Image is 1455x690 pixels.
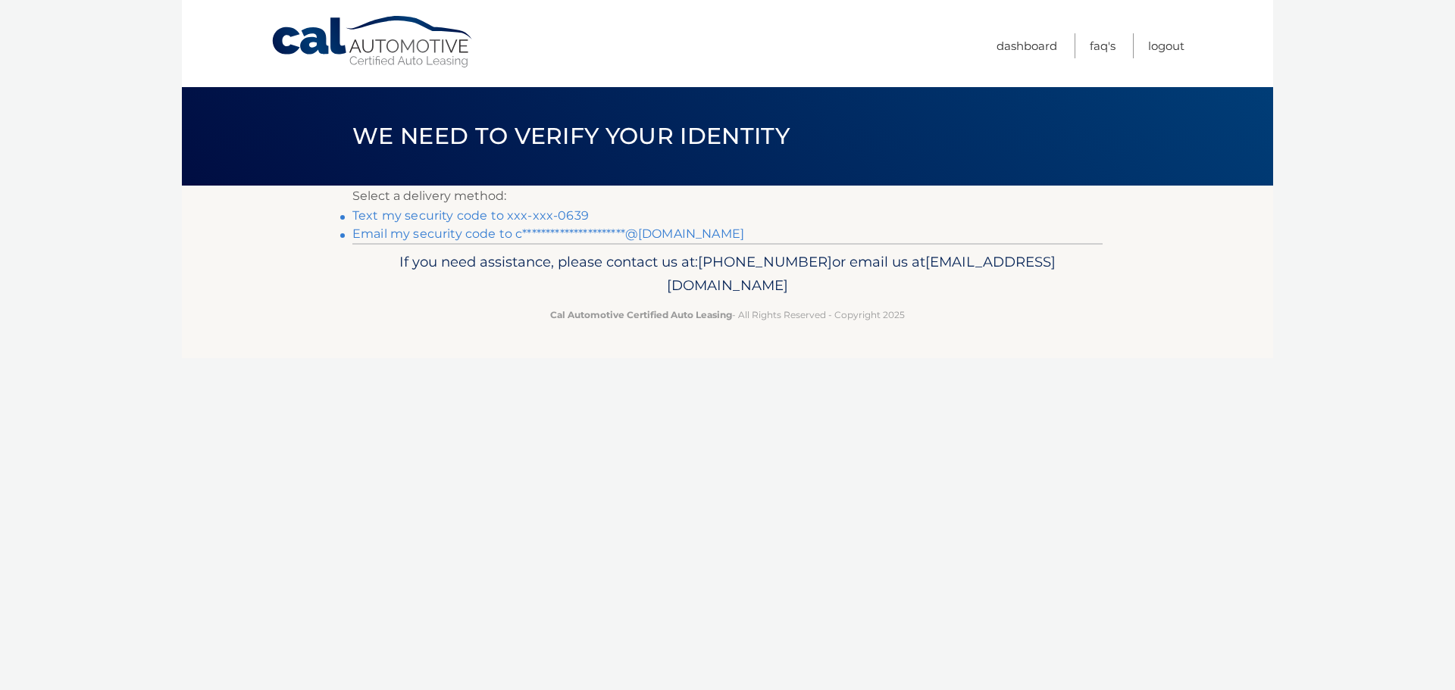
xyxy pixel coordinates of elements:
a: Dashboard [997,33,1057,58]
span: We need to verify your identity [352,122,790,150]
span: [PHONE_NUMBER] [698,253,832,270]
a: Text my security code to xxx-xxx-0639 [352,208,589,223]
p: - All Rights Reserved - Copyright 2025 [362,307,1093,323]
strong: Cal Automotive Certified Auto Leasing [550,309,732,320]
p: If you need assistance, please contact us at: or email us at [362,250,1093,298]
p: Select a delivery method: [352,186,1103,207]
a: Cal Automotive [271,15,475,69]
a: FAQ's [1090,33,1115,58]
a: Logout [1148,33,1184,58]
